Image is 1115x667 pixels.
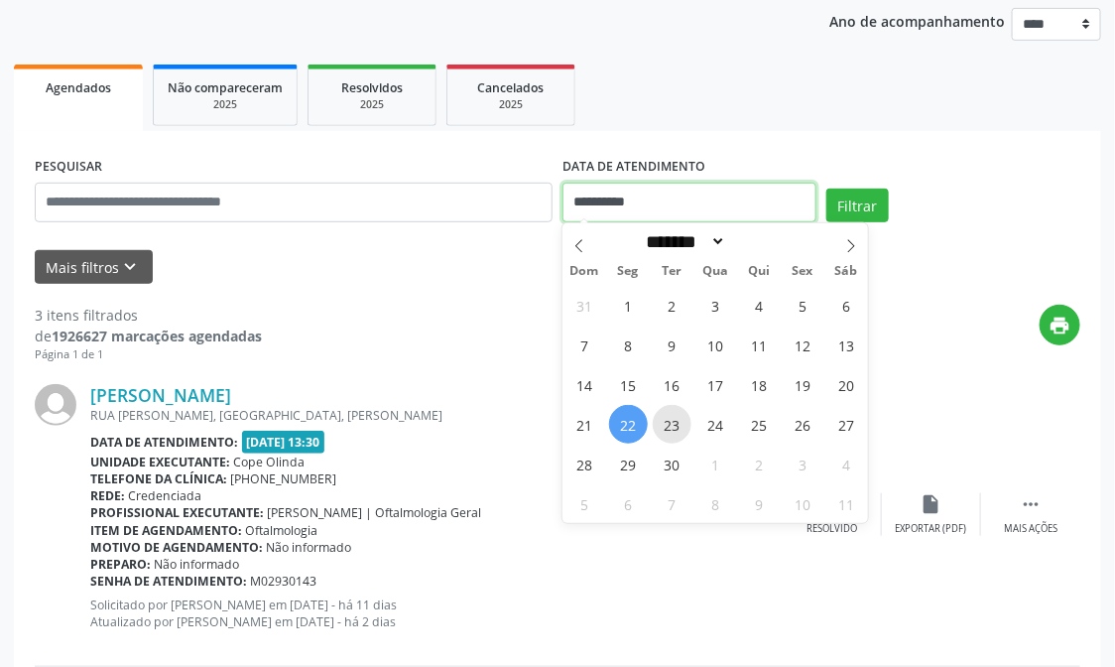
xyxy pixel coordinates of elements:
[1020,493,1042,515] i: 
[737,265,781,278] span: Qui
[639,231,726,252] select: Month
[609,365,648,404] span: Setembro 15, 2025
[740,365,779,404] span: Setembro 18, 2025
[696,326,735,364] span: Setembro 10, 2025
[565,326,604,364] span: Setembro 7, 2025
[609,405,648,444] span: Setembro 22, 2025
[650,265,693,278] span: Ter
[824,265,868,278] span: Sáb
[120,256,142,278] i: keyboard_arrow_down
[653,286,691,325] span: Setembro 2, 2025
[827,326,866,364] span: Setembro 13, 2025
[740,445,779,483] span: Outubro 2, 2025
[781,265,824,278] span: Sex
[246,522,318,539] span: Oftalmologia
[90,407,783,424] div: RUA [PERSON_NAME], [GEOGRAPHIC_DATA], [PERSON_NAME]
[826,189,889,222] button: Filtrar
[740,484,779,523] span: Outubro 9, 2025
[267,539,352,556] span: Não informado
[696,405,735,444] span: Setembro 24, 2025
[609,326,648,364] span: Setembro 8, 2025
[565,445,604,483] span: Setembro 28, 2025
[784,286,822,325] span: Setembro 5, 2025
[1050,315,1071,336] i: print
[231,470,337,487] span: [PHONE_NUMBER]
[696,445,735,483] span: Outubro 1, 2025
[696,286,735,325] span: Setembro 3, 2025
[565,484,604,523] span: Outubro 5, 2025
[322,97,422,112] div: 2025
[268,504,482,521] span: [PERSON_NAME] | Oftalmologia Geral
[827,405,866,444] span: Setembro 27, 2025
[90,573,247,590] b: Senha de atendimento:
[35,326,262,346] div: de
[609,445,648,483] span: Setembro 29, 2025
[784,365,822,404] span: Setembro 19, 2025
[565,286,604,325] span: Agosto 31, 2025
[341,79,403,96] span: Resolvidos
[90,539,263,556] b: Motivo de agendamento:
[827,484,866,523] span: Outubro 11, 2025
[562,152,705,183] label: DATA DE ATENDIMENTO
[784,405,822,444] span: Setembro 26, 2025
[168,79,283,96] span: Não compareceram
[693,265,737,278] span: Qua
[155,556,240,573] span: Não informado
[827,365,866,404] span: Setembro 20, 2025
[696,484,735,523] span: Outubro 8, 2025
[740,326,779,364] span: Setembro 11, 2025
[478,79,545,96] span: Cancelados
[784,445,822,483] span: Outubro 3, 2025
[921,493,942,515] i: insert_drive_file
[46,79,111,96] span: Agendados
[242,431,325,454] span: [DATE] 13:30
[609,286,648,325] span: Setembro 1, 2025
[90,470,227,487] b: Telefone da clínica:
[784,484,822,523] span: Outubro 10, 2025
[461,97,560,112] div: 2025
[653,365,691,404] span: Setembro 16, 2025
[653,445,691,483] span: Setembro 30, 2025
[35,305,262,326] div: 3 itens filtrados
[827,445,866,483] span: Outubro 4, 2025
[609,484,648,523] span: Outubro 6, 2025
[90,434,238,451] b: Data de atendimento:
[90,454,230,470] b: Unidade executante:
[740,405,779,444] span: Setembro 25, 2025
[784,326,822,364] span: Setembro 12, 2025
[740,286,779,325] span: Setembro 4, 2025
[90,556,151,573] b: Preparo:
[90,487,125,504] b: Rede:
[234,454,306,470] span: Cope Olinda
[653,484,691,523] span: Outubro 7, 2025
[829,8,1005,33] p: Ano de acompanhamento
[726,231,792,252] input: Year
[565,365,604,404] span: Setembro 14, 2025
[35,152,102,183] label: PESQUISAR
[168,97,283,112] div: 2025
[251,573,317,590] span: M02930143
[606,265,650,278] span: Seg
[827,286,866,325] span: Setembro 6, 2025
[1004,522,1057,536] div: Mais ações
[129,487,202,504] span: Credenciada
[35,384,76,426] img: img
[896,522,967,536] div: Exportar (PDF)
[90,384,231,406] a: [PERSON_NAME]
[35,250,153,285] button: Mais filtroskeyboard_arrow_down
[653,326,691,364] span: Setembro 9, 2025
[653,405,691,444] span: Setembro 23, 2025
[90,597,783,630] p: Solicitado por [PERSON_NAME] em [DATE] - há 11 dias Atualizado por [PERSON_NAME] em [DATE] - há 2...
[52,327,262,345] strong: 1926627 marcações agendadas
[565,405,604,444] span: Setembro 21, 2025
[562,265,606,278] span: Dom
[696,365,735,404] span: Setembro 17, 2025
[35,346,262,363] div: Página 1 de 1
[1040,305,1080,345] button: print
[90,504,264,521] b: Profissional executante:
[90,522,242,539] b: Item de agendamento:
[806,522,857,536] div: Resolvido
